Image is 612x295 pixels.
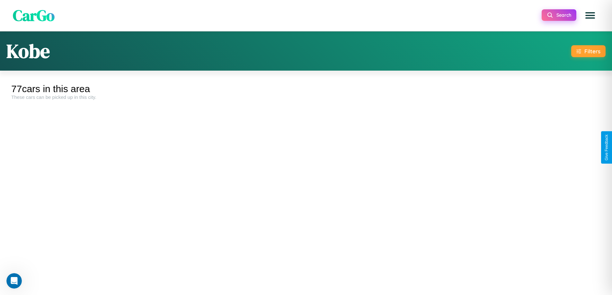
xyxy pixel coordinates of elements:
[361,177,390,186] span: Est. total:
[13,5,55,26] span: CarGo
[431,86,450,91] span: Available
[561,177,590,186] span: Est. total:
[222,156,390,165] h3: Jaguar XJS
[569,187,590,200] span: $ 1120
[371,187,390,200] span: $ 840
[11,83,201,94] div: 77 cars in this area
[581,6,599,24] button: Open menu
[604,134,609,161] div: Give Feedback
[31,230,50,235] span: Available
[238,192,252,198] span: / day
[222,165,233,172] span: 2021
[422,156,590,165] h3: Dodge [GEOGRAPHIC_DATA]
[422,189,437,200] span: $ 160
[231,86,250,91] span: Available
[222,156,390,172] a: Jaguar XJS2021
[6,273,22,289] iframe: Intercom live chat
[222,189,237,200] span: $ 120
[584,48,600,55] div: Filters
[11,94,201,100] div: These cars can be picked up in this city.
[542,9,576,21] button: Search
[438,192,451,198] span: / day
[571,45,606,57] button: Filters
[422,156,590,172] a: Dodge [GEOGRAPHIC_DATA]2022
[422,165,434,172] span: 2022
[556,12,571,18] span: Search
[6,38,50,64] h1: Kobe
[431,230,450,235] span: Available
[231,230,256,235] span: Unavailable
